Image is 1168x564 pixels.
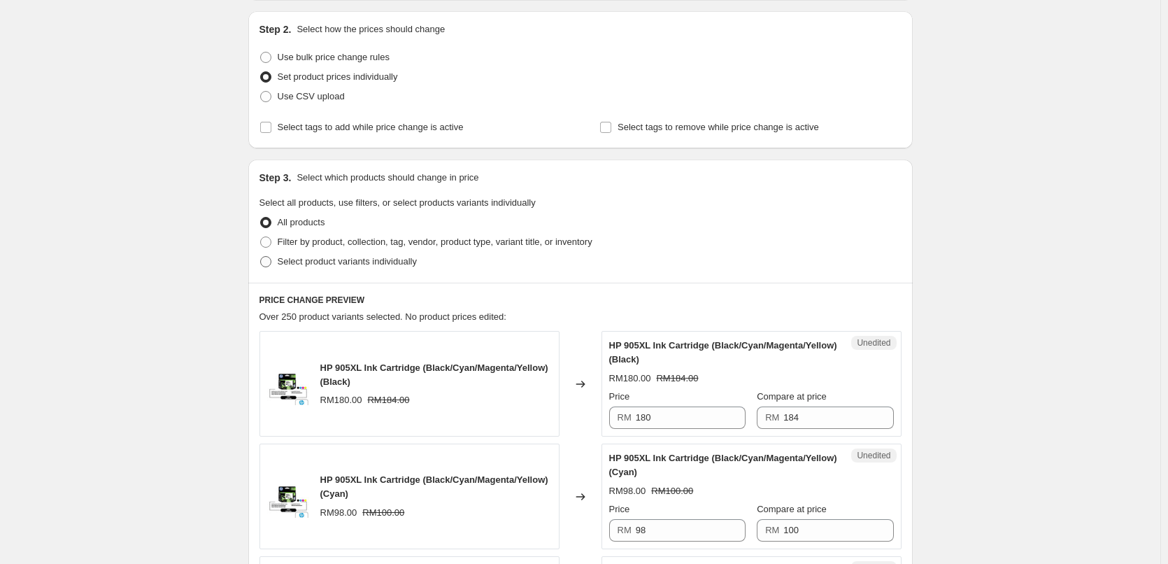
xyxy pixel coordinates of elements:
[278,217,325,227] span: All products
[259,311,506,322] span: Over 250 product variants selected. No product prices edited:
[259,295,902,306] h6: PRICE CHANGE PREVIEW
[609,340,837,365] span: HP 905XL Ink Cartridge (Black/Cyan/Magenta/Yellow) (Black)
[297,22,445,36] p: Select how the prices should change
[609,391,630,402] span: Price
[320,362,548,387] span: HP 905XL Ink Cartridge (Black/Cyan/Magenta/Yellow) (Black)
[267,363,309,405] img: 9055_80x.jpg
[618,122,819,132] span: Select tags to remove while price change is active
[757,504,827,514] span: Compare at price
[857,337,890,348] span: Unedited
[618,412,632,423] span: RM
[609,373,651,383] span: RM180.00
[609,504,630,514] span: Price
[278,71,398,82] span: Set product prices individually
[362,507,404,518] span: RM100.00
[278,122,464,132] span: Select tags to add while price change is active
[278,237,592,247] span: Filter by product, collection, tag, vendor, product type, variant title, or inventory
[278,52,390,62] span: Use bulk price change rules
[278,91,345,101] span: Use CSV upload
[259,22,292,36] h2: Step 2.
[320,474,548,499] span: HP 905XL Ink Cartridge (Black/Cyan/Magenta/Yellow) (Cyan)
[609,486,646,496] span: RM98.00
[609,453,837,477] span: HP 905XL Ink Cartridge (Black/Cyan/Magenta/Yellow) (Cyan)
[618,525,632,535] span: RM
[765,525,779,535] span: RM
[651,486,693,496] span: RM100.00
[267,476,309,518] img: 9055_80x.jpg
[259,171,292,185] h2: Step 3.
[656,373,698,383] span: RM184.00
[757,391,827,402] span: Compare at price
[297,171,478,185] p: Select which products should change in price
[259,197,536,208] span: Select all products, use filters, or select products variants individually
[278,256,417,267] span: Select product variants individually
[765,412,779,423] span: RM
[367,395,409,405] span: RM184.00
[320,395,362,405] span: RM180.00
[320,507,357,518] span: RM98.00
[857,450,890,461] span: Unedited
